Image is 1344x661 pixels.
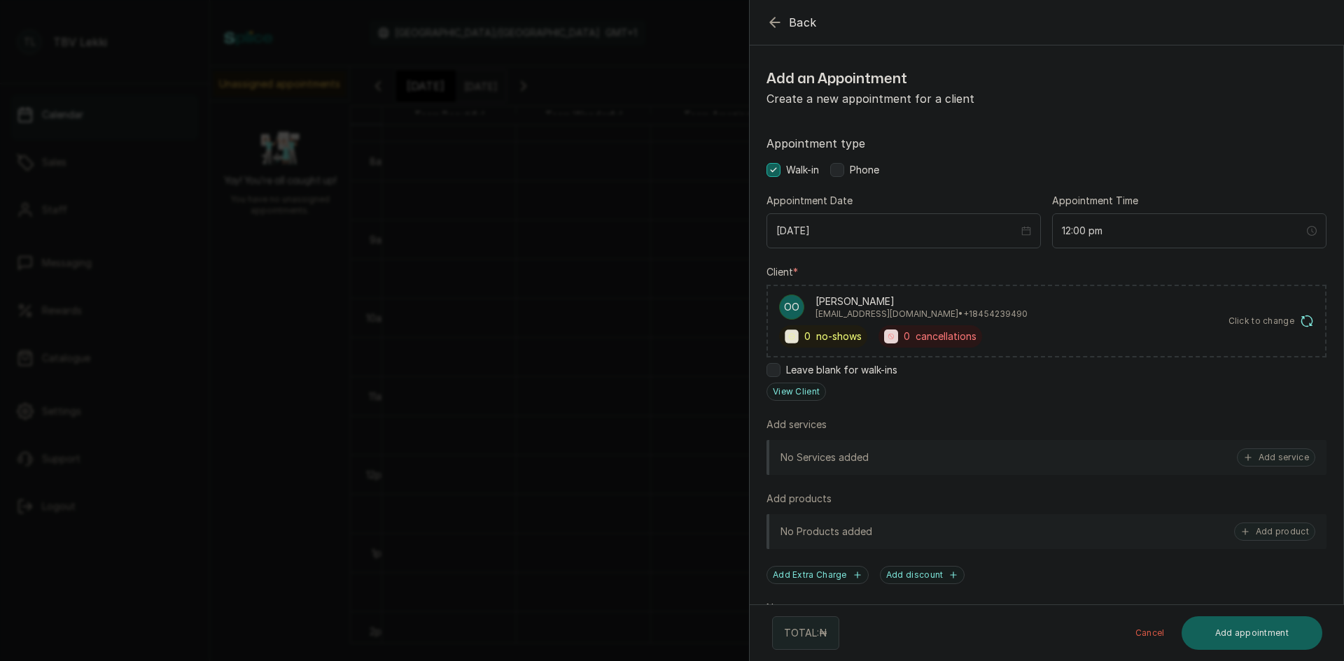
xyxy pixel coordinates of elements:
[766,265,798,279] label: Client
[816,329,862,343] span: no-shows
[1124,616,1176,650] button: Cancel
[904,329,910,343] span: 0
[1228,314,1315,328] button: Click to change
[916,329,976,343] span: cancellations
[786,163,819,177] span: Walk-in
[1237,448,1315,467] button: Add service
[804,329,811,343] span: 0
[1052,194,1138,208] label: Appointment Time
[766,601,790,615] label: Note
[766,418,827,432] p: Add services
[1062,223,1304,239] input: Select time
[766,14,817,31] button: Back
[815,308,1028,320] p: [EMAIL_ADDRESS][DOMAIN_NAME] • +1 8454239490
[766,194,853,208] label: Appointment Date
[766,383,826,401] button: View Client
[1182,616,1323,650] button: Add appointment
[766,90,1046,107] p: Create a new appointment for a client
[1234,523,1315,541] button: Add product
[815,294,1028,308] p: [PERSON_NAME]
[1228,315,1295,327] span: Click to change
[850,163,879,177] span: Phone
[780,450,869,464] p: No Services added
[784,626,827,640] p: TOTAL: ₦
[776,223,1018,239] input: Select date
[789,14,817,31] span: Back
[780,525,872,539] p: No Products added
[880,566,965,584] button: Add discount
[784,300,799,314] p: OO
[766,68,1046,90] h1: Add an Appointment
[766,492,832,506] p: Add products
[766,135,1326,152] label: Appointment type
[786,363,897,377] span: Leave blank for walk-ins
[766,566,869,584] button: Add Extra Charge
